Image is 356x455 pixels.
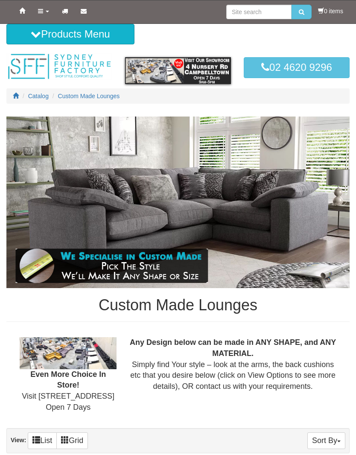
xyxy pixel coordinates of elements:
input: Site search [226,5,292,19]
a: Catalog [28,93,49,99]
img: showroom.gif [125,57,231,84]
button: Sort By [307,432,345,449]
button: Products Menu [6,24,134,44]
img: Sydney Furniture Factory [6,53,112,80]
h1: Custom Made Lounges [6,297,350,314]
strong: View: [11,437,26,444]
img: Showroom [20,337,117,369]
a: Custom Made Lounges [58,93,120,99]
div: Visit [STREET_ADDRESS] Open 7 Days [13,337,123,413]
b: Any Design below can be made in ANY SHAPE, and ANY MATERIAL. [130,338,336,358]
div: Simply find Your style – look at the arms, the back cushions etc that you desire below (click on ... [123,337,343,392]
img: Custom Made Lounges [6,117,350,288]
a: Grid [56,432,88,449]
a: List [28,432,57,449]
a: 02 4620 9296 [244,57,350,78]
li: 0 items [318,7,343,15]
b: Even More Choice In Store! [30,370,106,390]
